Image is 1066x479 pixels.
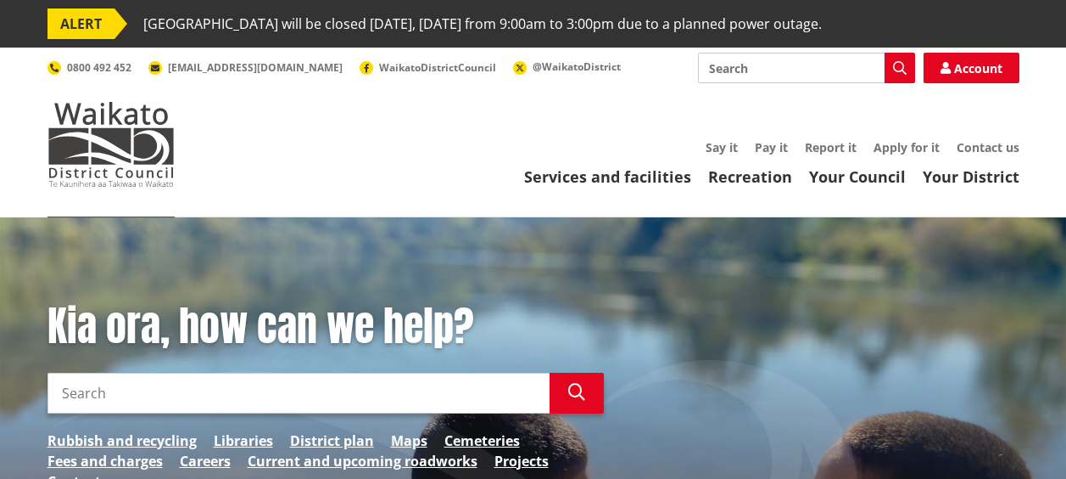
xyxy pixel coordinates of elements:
a: Report it [805,139,857,155]
a: Maps [391,431,427,451]
a: Apply for it [873,139,940,155]
a: Current and upcoming roadworks [248,451,477,471]
a: Projects [494,451,549,471]
span: ALERT [47,8,114,39]
a: Say it [706,139,738,155]
a: Account [924,53,1019,83]
a: Your Council [809,166,906,187]
a: Your District [923,166,1019,187]
a: Services and facilities [524,166,691,187]
a: Recreation [708,166,792,187]
span: @WaikatoDistrict [533,59,621,74]
a: Pay it [755,139,788,155]
a: Careers [180,451,231,471]
span: 0800 492 452 [67,60,131,75]
a: @WaikatoDistrict [513,59,621,74]
span: WaikatoDistrictCouncil [379,60,496,75]
input: Search input [47,373,550,414]
a: Fees and charges [47,451,163,471]
a: District plan [290,431,374,451]
a: 0800 492 452 [47,60,131,75]
img: Waikato District Council - Te Kaunihera aa Takiwaa o Waikato [47,102,175,187]
span: [EMAIL_ADDRESS][DOMAIN_NAME] [168,60,343,75]
a: Libraries [214,431,273,451]
a: Cemeteries [444,431,520,451]
a: Rubbish and recycling [47,431,197,451]
a: Contact us [957,139,1019,155]
a: WaikatoDistrictCouncil [360,60,496,75]
span: [GEOGRAPHIC_DATA] will be closed [DATE], [DATE] from 9:00am to 3:00pm due to a planned power outage. [143,8,822,39]
h1: Kia ora, how can we help? [47,302,604,352]
input: Search input [698,53,915,83]
a: [EMAIL_ADDRESS][DOMAIN_NAME] [148,60,343,75]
